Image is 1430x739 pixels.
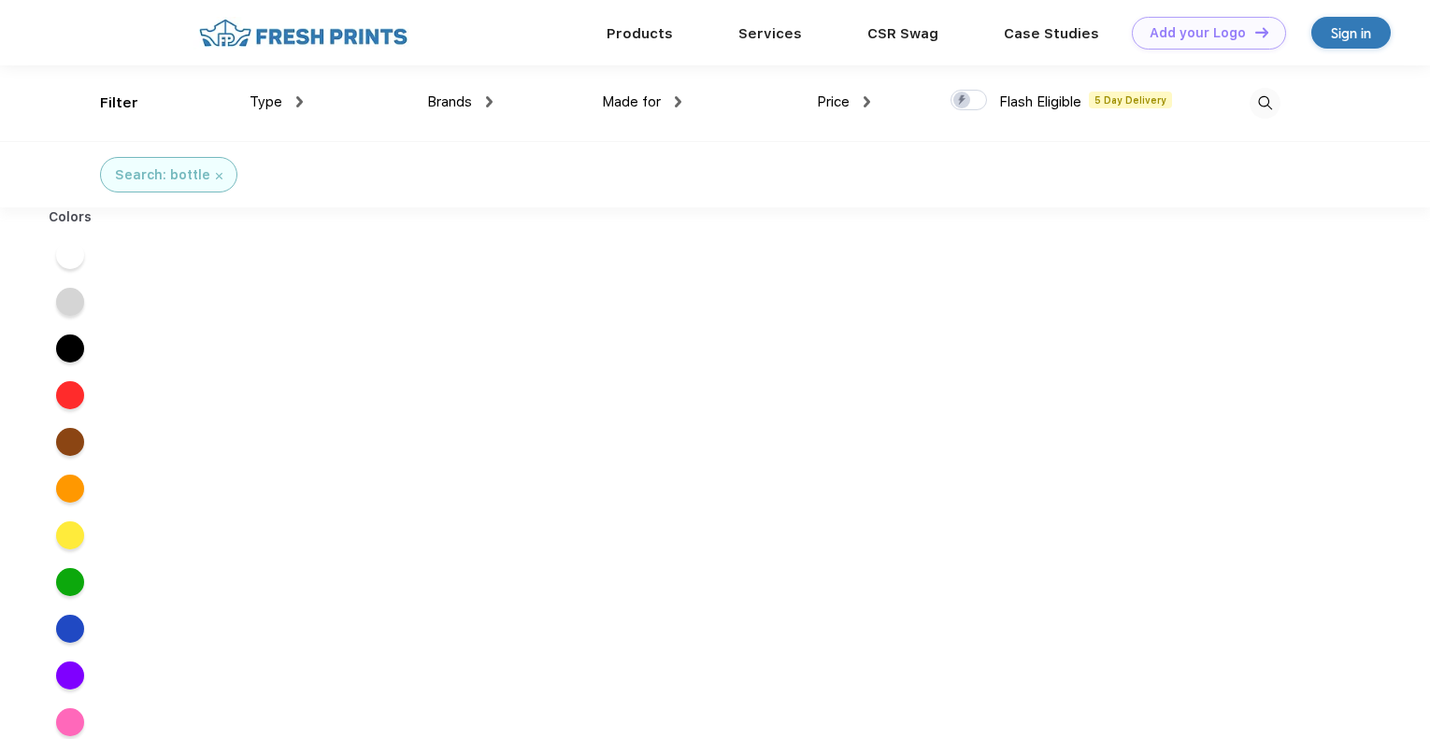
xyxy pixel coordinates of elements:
div: Filter [100,92,138,114]
div: Search: bottle [115,165,210,185]
img: fo%20logo%202.webp [193,17,413,50]
span: 5 Day Delivery [1089,92,1172,108]
img: dropdown.png [675,96,681,107]
div: Add your Logo [1150,25,1246,41]
a: Products [607,25,673,42]
span: Flash Eligible [999,93,1081,110]
div: Sign in [1331,22,1371,44]
div: Colors [35,207,107,227]
img: dropdown.png [486,96,493,107]
a: Services [738,25,802,42]
img: desktop_search.svg [1250,88,1280,119]
img: DT [1255,27,1268,37]
a: CSR Swag [867,25,938,42]
span: Type [250,93,282,110]
img: filter_cancel.svg [216,173,222,179]
span: Brands [427,93,472,110]
a: Sign in [1311,17,1391,49]
img: dropdown.png [864,96,870,107]
span: Price [817,93,850,110]
span: Made for [602,93,661,110]
img: dropdown.png [296,96,303,107]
